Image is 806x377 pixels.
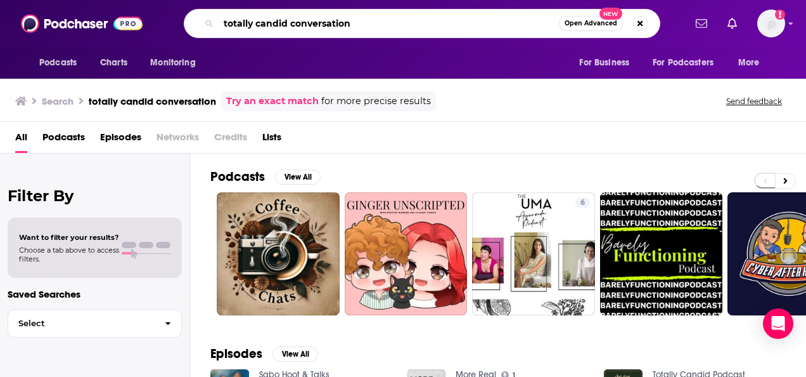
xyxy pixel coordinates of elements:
h2: Filter By [8,187,182,205]
button: Send feedback [722,96,786,107]
span: Logged in as BenLaurro [757,10,785,37]
span: Select [8,319,155,327]
a: Show notifications dropdown [722,13,742,34]
span: For Podcasters [653,54,713,72]
button: View All [275,169,321,185]
span: More [738,54,760,72]
a: Lists [262,127,281,153]
span: 6 [580,197,585,209]
span: Choose a tab above to access filters. [19,246,119,263]
span: Credits [214,127,247,153]
button: open menu [729,51,776,75]
h3: totally candid conversation [89,95,216,107]
a: EpisodesView All [210,346,318,362]
h2: Episodes [210,346,262,362]
button: open menu [570,51,645,75]
h2: Podcasts [210,169,265,185]
p: Saved Searches [8,288,182,300]
img: Podchaser - Follow, Share and Rate Podcasts [21,11,143,36]
div: Open Intercom Messenger [763,308,793,339]
span: Want to filter your results? [19,233,119,242]
span: Networks [157,127,199,153]
span: Podcasts [39,54,77,72]
a: 6 [575,197,590,208]
span: Charts [100,54,127,72]
div: Search podcasts, credits, & more... [184,9,660,38]
button: open menu [30,51,93,75]
button: Open AdvancedNew [559,16,623,31]
a: All [15,127,27,153]
a: Episodes [100,127,141,153]
button: View All [272,347,318,362]
span: Open Advanced [565,20,617,27]
span: Monitoring [150,54,195,72]
span: for more precise results [321,94,431,109]
svg: Add a profile image [775,10,785,20]
button: Select [8,309,182,338]
a: Try an exact match [226,94,319,109]
h3: Search [42,95,74,107]
a: Charts [92,51,135,75]
a: Show notifications dropdown [691,13,712,34]
span: For Business [579,54,629,72]
a: 6 [472,192,595,315]
button: Show profile menu [757,10,785,37]
input: Search podcasts, credits, & more... [219,13,559,34]
img: User Profile [757,10,785,37]
span: New [599,8,622,20]
a: Podcasts [42,127,85,153]
a: PodcastsView All [210,169,321,185]
button: open menu [644,51,732,75]
button: open menu [141,51,212,75]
